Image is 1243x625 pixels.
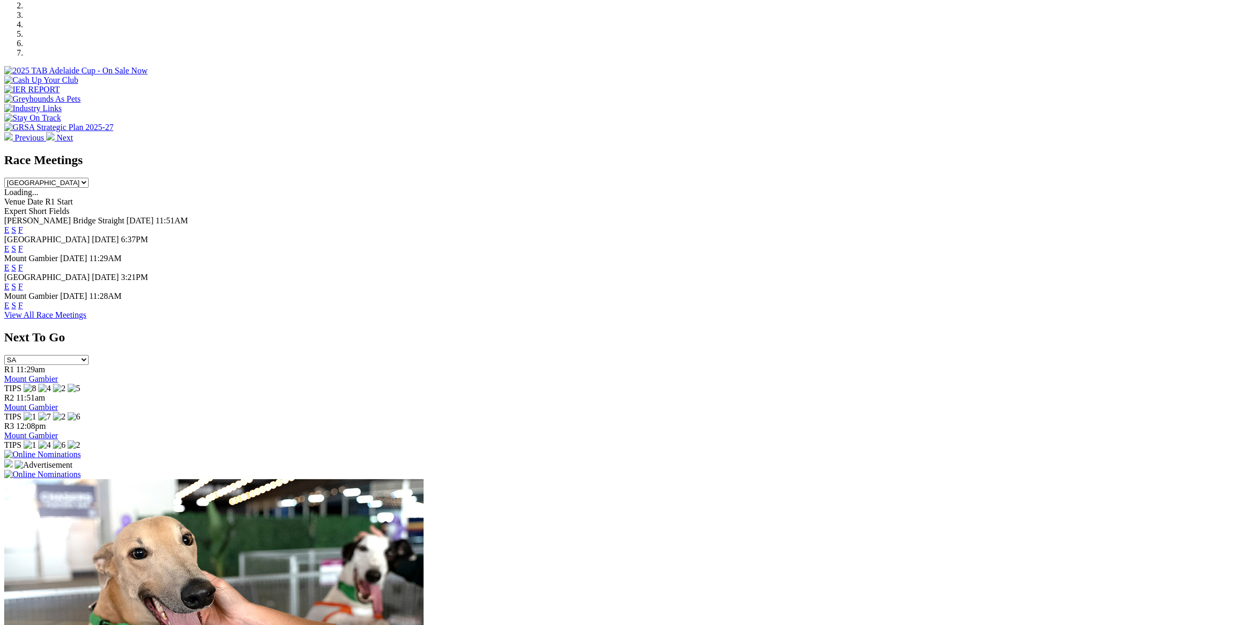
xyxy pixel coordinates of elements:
a: Previous [4,133,46,142]
span: 11:51AM [156,216,188,225]
span: Next [57,133,73,142]
span: TIPS [4,440,21,449]
span: [PERSON_NAME] Bridge Straight [4,216,124,225]
span: [DATE] [92,273,119,282]
img: 1 [24,412,36,422]
img: 15187_Greyhounds_GreysPlayCentral_Resize_SA_WebsiteBanner_300x115_2025.jpg [4,459,13,468]
span: [DATE] [60,254,88,263]
img: 1 [24,440,36,450]
span: 11:29am [16,365,45,374]
span: R2 [4,393,14,402]
span: TIPS [4,412,21,421]
img: GRSA Strategic Plan 2025-27 [4,123,113,132]
img: 2 [68,440,80,450]
a: S [12,244,16,253]
a: Mount Gambier [4,374,58,383]
img: 2 [53,384,66,393]
span: Date [27,197,43,206]
a: Next [46,133,73,142]
img: 6 [53,440,66,450]
h2: Race Meetings [4,153,1239,167]
h2: Next To Go [4,330,1239,344]
a: E [4,244,9,253]
a: S [12,301,16,310]
span: Mount Gambier [4,254,58,263]
span: 11:28AM [89,292,122,300]
a: F [18,263,23,272]
span: Expert [4,207,27,215]
img: Stay On Track [4,113,61,123]
a: F [18,301,23,310]
img: Greyhounds As Pets [4,94,81,104]
span: Venue [4,197,25,206]
img: 2025 TAB Adelaide Cup - On Sale Now [4,66,148,76]
img: 2 [53,412,66,422]
a: F [18,244,23,253]
span: Short [29,207,47,215]
span: Previous [15,133,44,142]
img: Cash Up Your Club [4,76,78,85]
span: Fields [49,207,69,215]
span: [DATE] [126,216,154,225]
a: Mount Gambier [4,431,58,440]
span: [GEOGRAPHIC_DATA] [4,273,90,282]
span: Loading... [4,188,38,197]
img: 8 [24,384,36,393]
span: TIPS [4,384,21,393]
a: E [4,301,9,310]
span: Mount Gambier [4,292,58,300]
a: S [12,225,16,234]
a: Mount Gambier [4,403,58,412]
img: Advertisement [15,460,72,470]
span: R1 [4,365,14,374]
img: 4 [38,440,51,450]
a: E [4,282,9,291]
img: Online Nominations [4,470,81,479]
a: View All Race Meetings [4,310,87,319]
span: [GEOGRAPHIC_DATA] [4,235,90,244]
img: 4 [38,384,51,393]
img: 7 [38,412,51,422]
a: F [18,282,23,291]
a: E [4,225,9,234]
a: S [12,282,16,291]
img: IER REPORT [4,85,60,94]
a: E [4,263,9,272]
img: chevron-right-pager-white.svg [46,132,55,141]
span: R1 Start [45,197,73,206]
span: 12:08pm [16,422,46,430]
span: 11:29AM [89,254,122,263]
span: [DATE] [92,235,119,244]
img: chevron-left-pager-white.svg [4,132,13,141]
img: Online Nominations [4,450,81,459]
span: 3:21PM [121,273,148,282]
a: F [18,225,23,234]
span: 11:51am [16,393,45,402]
img: Industry Links [4,104,62,113]
span: 6:37PM [121,235,148,244]
span: R3 [4,422,14,430]
a: S [12,263,16,272]
img: 5 [68,384,80,393]
img: 6 [68,412,80,422]
span: [DATE] [60,292,88,300]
